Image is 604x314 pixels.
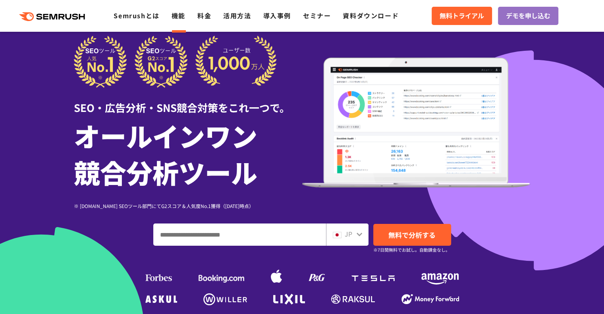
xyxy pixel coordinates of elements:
[74,202,302,210] div: ※ [DOMAIN_NAME] SEOツール部門にてG2スコア＆人気度No.1獲得（[DATE]時点）
[197,11,211,20] a: 料金
[432,7,492,25] a: 無料トライアル
[345,229,352,239] span: JP
[172,11,185,20] a: 機能
[74,88,302,115] div: SEO・広告分析・SNS競合対策をこれ一つで。
[506,11,550,21] span: デモを申し込む
[263,11,291,20] a: 導入事例
[343,11,399,20] a: 資料ダウンロード
[373,224,451,246] a: 無料で分析する
[440,11,484,21] span: 無料トライアル
[303,11,331,20] a: セミナー
[373,246,450,254] small: ※7日間無料でお試し。自動課金なし。
[388,230,436,240] span: 無料で分析する
[154,224,326,245] input: ドメイン、キーワードまたはURLを入力してください
[74,117,302,190] h1: オールインワン 競合分析ツール
[223,11,251,20] a: 活用方法
[114,11,159,20] a: Semrushとは
[498,7,558,25] a: デモを申し込む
